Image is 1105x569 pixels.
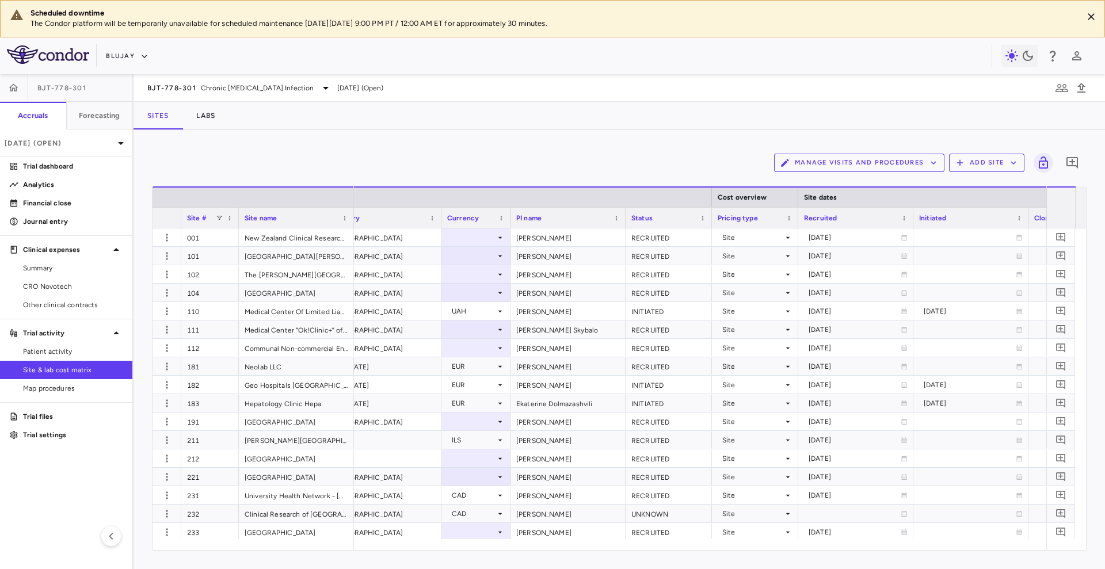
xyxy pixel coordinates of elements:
div: [PERSON_NAME] [510,265,626,283]
button: Add comment [1053,487,1069,503]
div: Medical Center Of Limited Liability Company Arensia Exploratory Medicine [239,302,354,320]
button: Close [1083,8,1100,25]
div: Ekaterine Dolmazashvili [510,394,626,412]
div: Site [722,486,783,505]
button: Add comment [1053,266,1069,282]
div: [GEOGRAPHIC_DATA] [326,339,441,357]
div: [PERSON_NAME] [510,486,626,504]
div: RECRUITED [626,339,712,357]
div: [GEOGRAPHIC_DATA] [326,302,441,320]
div: EUR [452,357,496,376]
svg: Add comment [1056,269,1066,280]
div: Site [722,523,783,541]
button: Sites [134,102,182,129]
div: [GEOGRAPHIC_DATA] [326,505,441,522]
div: [PERSON_NAME] [510,247,626,265]
div: [GEOGRAPHIC_DATA] [326,228,441,246]
span: Other clinical contracts [23,300,123,310]
div: [DATE] [809,247,901,265]
div: RECRUITED [626,486,712,504]
div: Site [722,228,783,247]
span: Status [631,214,653,222]
svg: Add comment [1056,342,1066,353]
svg: Add comment [1056,305,1066,316]
div: Site [722,357,783,376]
div: [DATE] [809,284,901,302]
div: INITIATED [626,394,712,412]
div: [PERSON_NAME] [510,523,626,541]
div: Site [722,431,783,449]
div: [GEOGRAPHIC_DATA] [326,468,441,486]
div: [GEOGRAPHIC_DATA] [326,247,441,265]
div: 183 [181,394,239,412]
div: University Health Network - [GEOGRAPHIC_DATA] [239,486,354,504]
div: 102 [181,265,239,283]
p: The Condor platform will be temporarily unavailable for scheduled maintenance [DATE][DATE] 9:00 P... [31,18,1073,29]
div: Site [722,284,783,302]
div: [GEOGRAPHIC_DATA] [326,486,441,504]
button: Add comment [1053,450,1069,466]
div: [DATE] [809,320,901,339]
button: Add comment [1053,432,1069,448]
button: Add comment [1053,395,1069,411]
div: 191 [181,413,239,430]
div: RECRUITED [626,265,712,283]
div: 233 [181,523,239,541]
div: [PERSON_NAME] [510,284,626,301]
span: Map procedures [23,383,123,394]
div: [DATE] [924,302,1016,320]
div: Israel [326,431,441,449]
div: [DATE] [809,357,901,376]
div: 182 [181,376,239,394]
div: [GEOGRAPHIC_DATA] [326,320,441,338]
div: [PERSON_NAME] [510,228,626,246]
button: Add comment [1053,469,1069,484]
span: Currency [447,214,479,222]
div: [DATE] [809,523,901,541]
button: Labs [182,102,229,129]
svg: Add comment [1056,508,1066,519]
div: [DATE] [809,376,901,394]
div: [PERSON_NAME] [510,449,626,467]
div: INITIATED [626,302,712,320]
div: [DATE] [809,486,901,505]
div: RECRUITED [626,431,712,449]
div: 211 [181,431,239,449]
div: [PERSON_NAME] [510,431,626,449]
button: Add comment [1053,358,1069,374]
svg: Add comment [1056,232,1066,243]
p: Journal entry [23,216,123,227]
div: [DATE] [809,339,901,357]
div: UAH [452,302,496,320]
div: [DATE] [809,449,901,468]
div: 001 [181,228,239,246]
div: Site [722,302,783,320]
button: Add comment [1062,153,1082,173]
div: EUR [452,376,496,394]
div: The [PERSON_NAME][GEOGRAPHIC_DATA] [239,265,354,283]
div: RECRUITED [626,357,712,375]
div: [DATE] [809,228,901,247]
div: Neolab LLC [239,357,354,375]
div: 101 [181,247,239,265]
div: RECRUITED [626,413,712,430]
div: EUR [452,394,496,413]
button: Add comment [1053,414,1069,429]
div: 232 [181,505,239,522]
div: Site [722,468,783,486]
div: New Zealand Clinical Research [GEOGRAPHIC_DATA] [239,228,354,246]
span: Summary [23,263,123,273]
div: Site [722,413,783,431]
svg: Add comment [1065,156,1079,170]
p: Trial files [23,411,123,422]
div: [GEOGRAPHIC_DATA] [326,523,441,541]
div: [PERSON_NAME] [510,357,626,375]
div: 111 [181,320,239,338]
span: Initiated [919,214,946,222]
button: Add comment [1053,524,1069,540]
svg: Add comment [1056,250,1066,261]
div: [DATE] [809,413,901,431]
span: PI name [516,214,542,222]
div: [PERSON_NAME][GEOGRAPHIC_DATA] [239,431,354,449]
button: Add comment [1053,230,1069,245]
